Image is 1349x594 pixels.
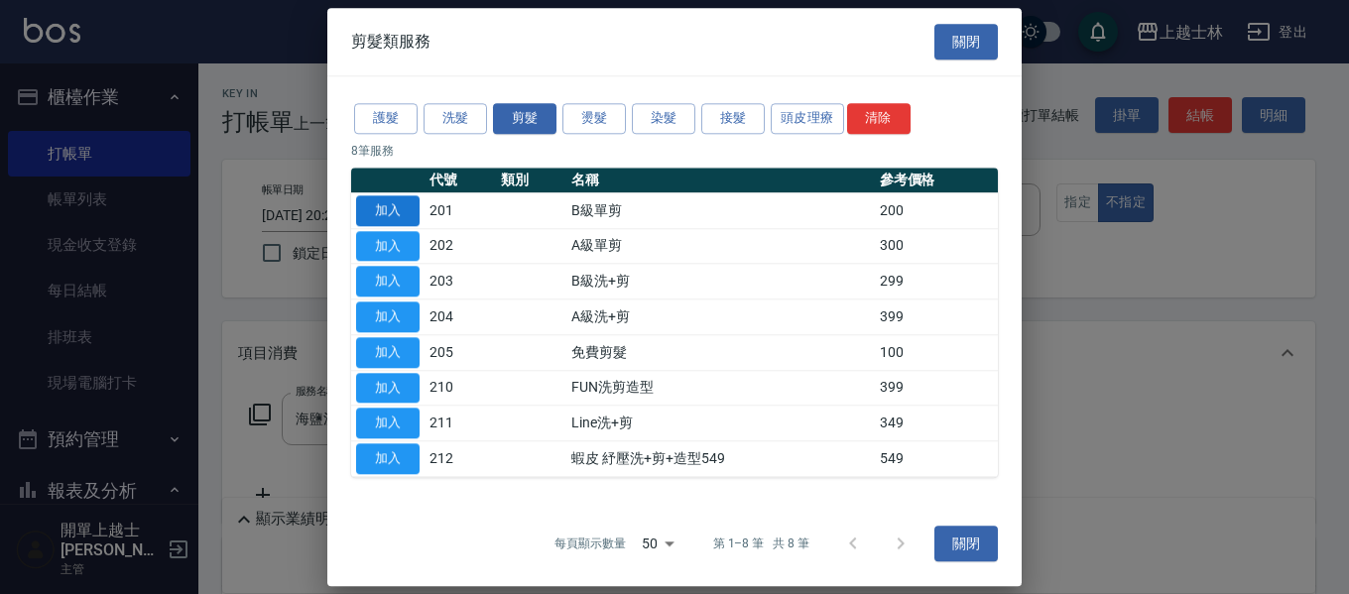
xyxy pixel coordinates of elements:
button: 護髮 [354,103,418,134]
td: 211 [425,406,496,441]
td: Line洗+剪 [566,406,874,441]
td: 300 [875,228,998,264]
span: 剪髮類服務 [351,32,430,52]
td: B級單剪 [566,193,874,229]
button: 剪髮 [493,103,556,134]
td: 299 [875,264,998,299]
td: 212 [425,441,496,477]
td: 204 [425,299,496,335]
button: 清除 [847,103,911,134]
button: 關閉 [934,526,998,562]
td: A級單剪 [566,228,874,264]
td: 200 [875,193,998,229]
div: 50 [634,517,681,570]
p: 第 1–8 筆 共 8 筆 [713,535,809,552]
button: 關閉 [934,24,998,60]
td: 210 [425,370,496,406]
td: 205 [425,335,496,371]
button: 加入 [356,267,420,297]
button: 燙髮 [562,103,626,134]
td: 399 [875,370,998,406]
button: 加入 [356,231,420,262]
button: 加入 [356,195,420,226]
th: 類別 [496,168,567,193]
button: 接髮 [701,103,765,134]
p: 每頁顯示數量 [554,535,626,552]
button: 加入 [356,443,420,474]
button: 加入 [356,409,420,439]
th: 代號 [425,168,496,193]
button: 染髮 [632,103,695,134]
th: 參考價格 [875,168,998,193]
button: 頭皮理療 [771,103,844,134]
td: 399 [875,299,998,335]
td: B級洗+剪 [566,264,874,299]
td: 201 [425,193,496,229]
td: FUN洗剪造型 [566,370,874,406]
td: A級洗+剪 [566,299,874,335]
p: 8 筆服務 [351,142,998,160]
td: 202 [425,228,496,264]
td: 549 [875,441,998,477]
td: 100 [875,335,998,371]
th: 名稱 [566,168,874,193]
td: 349 [875,406,998,441]
button: 加入 [356,373,420,404]
td: 蝦皮 紓壓洗+剪+造型549 [566,441,874,477]
td: 203 [425,264,496,299]
button: 加入 [356,301,420,332]
button: 洗髮 [424,103,487,134]
button: 加入 [356,337,420,368]
td: 免費剪髮 [566,335,874,371]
